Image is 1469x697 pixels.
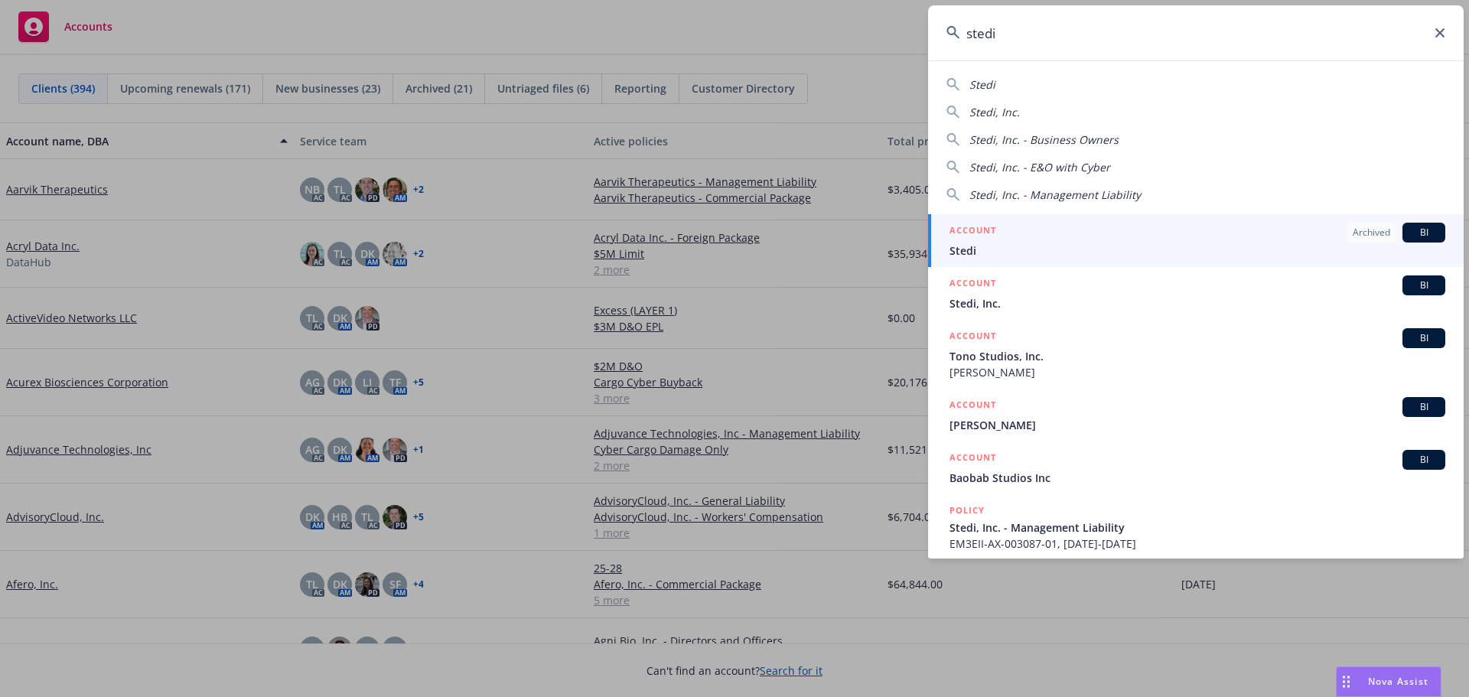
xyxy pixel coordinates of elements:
[1409,278,1439,292] span: BI
[1409,331,1439,345] span: BI
[949,417,1445,433] span: [PERSON_NAME]
[949,348,1445,364] span: Tono Studios, Inc.
[969,105,1020,119] span: Stedi, Inc.
[928,494,1464,560] a: POLICYStedi, Inc. - Management LiabilityEM3EII-AX-003087-01, [DATE]-[DATE]
[949,223,996,241] h5: ACCOUNT
[949,470,1445,486] span: Baobab Studios Inc
[949,450,996,468] h5: ACCOUNT
[1336,666,1441,697] button: Nova Assist
[928,5,1464,60] input: Search...
[969,77,995,92] span: Stedi
[949,519,1445,536] span: Stedi, Inc. - Management Liability
[969,132,1119,147] span: Stedi, Inc. - Business Owners
[949,397,996,415] h5: ACCOUNT
[949,536,1445,552] span: EM3EII-AX-003087-01, [DATE]-[DATE]
[928,389,1464,441] a: ACCOUNTBI[PERSON_NAME]
[1409,453,1439,467] span: BI
[969,160,1110,174] span: Stedi, Inc. - E&O with Cyber
[949,295,1445,311] span: Stedi, Inc.
[949,328,996,347] h5: ACCOUNT
[1368,675,1428,688] span: Nova Assist
[928,214,1464,267] a: ACCOUNTArchivedBIStedi
[949,243,1445,259] span: Stedi
[1409,226,1439,239] span: BI
[928,441,1464,494] a: ACCOUNTBIBaobab Studios Inc
[928,320,1464,389] a: ACCOUNTBITono Studios, Inc.[PERSON_NAME]
[1337,667,1356,696] div: Drag to move
[969,187,1141,202] span: Stedi, Inc. - Management Liability
[1353,226,1390,239] span: Archived
[928,267,1464,320] a: ACCOUNTBIStedi, Inc.
[1409,400,1439,414] span: BI
[949,275,996,294] h5: ACCOUNT
[949,364,1445,380] span: [PERSON_NAME]
[949,503,985,518] h5: POLICY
